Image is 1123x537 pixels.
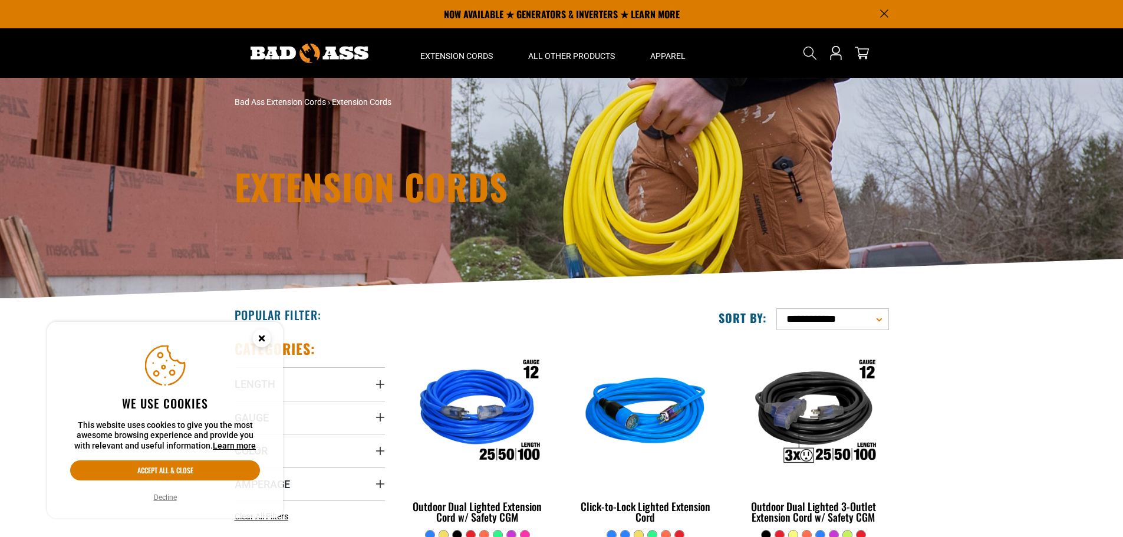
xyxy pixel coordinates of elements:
h2: We use cookies [70,396,260,411]
a: Outdoor Dual Lighted Extension Cord w/ Safety CGM Outdoor Dual Lighted Extension Cord w/ Safety CGM [403,340,553,529]
span: Clear All Filters [235,512,288,521]
button: Accept all & close [70,460,260,480]
a: Outdoor Dual Lighted 3-Outlet Extension Cord w/ Safety CGM Outdoor Dual Lighted 3-Outlet Extensio... [738,340,888,529]
nav: breadcrumbs [235,96,665,108]
span: All Other Products [528,51,615,61]
a: Bad Ass Extension Cords [235,97,326,107]
summary: Amperage [235,467,385,500]
summary: Length [235,367,385,400]
summary: Search [801,44,819,62]
p: This website uses cookies to give you the most awesome browsing experience and provide you with r... [70,420,260,452]
img: Outdoor Dual Lighted 3-Outlet Extension Cord w/ Safety CGM [739,345,888,481]
span: Apparel [650,51,686,61]
summary: All Other Products [511,28,633,78]
img: Outdoor Dual Lighted Extension Cord w/ Safety CGM [403,345,552,481]
div: Outdoor Dual Lighted Extension Cord w/ Safety CGM [403,501,553,522]
a: blue Click-to-Lock Lighted Extension Cord [570,340,720,529]
img: Bad Ass Extension Cords [251,44,368,63]
span: › [328,97,330,107]
h2: Popular Filter: [235,307,321,322]
a: Learn more [213,441,256,450]
summary: Gauge [235,401,385,434]
button: Decline [150,492,180,503]
summary: Extension Cords [403,28,511,78]
summary: Color [235,434,385,467]
div: Outdoor Dual Lighted 3-Outlet Extension Cord w/ Safety CGM [738,501,888,522]
div: Click-to-Lock Lighted Extension Cord [570,501,720,522]
label: Sort by: [719,310,767,325]
img: blue [571,345,720,481]
span: Extension Cords [420,51,493,61]
span: Extension Cords [332,97,391,107]
aside: Cookie Consent [47,322,283,519]
summary: Apparel [633,28,703,78]
h1: Extension Cords [235,169,665,204]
